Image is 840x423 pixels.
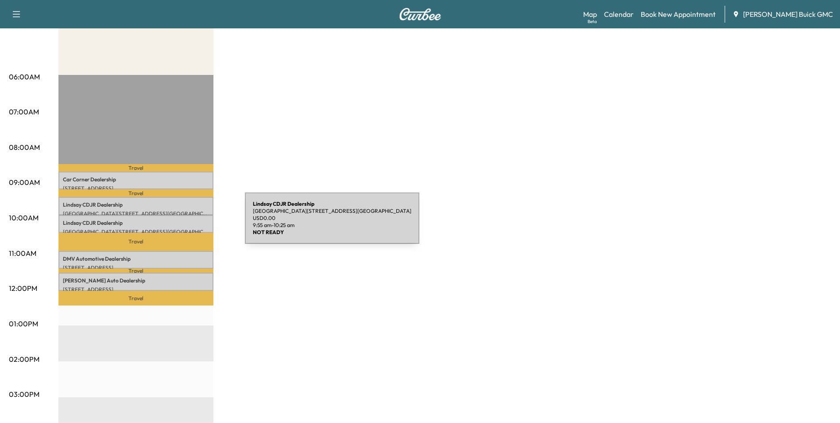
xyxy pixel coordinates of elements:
[58,233,213,251] p: Travel
[9,71,40,82] p: 06:00AM
[399,8,441,20] img: Curbee Logo
[9,389,39,399] p: 03:00PM
[641,9,716,20] a: Book New Appointment
[588,18,597,25] div: Beta
[63,210,209,217] p: [GEOGRAPHIC_DATA][STREET_ADDRESS][GEOGRAPHIC_DATA]
[63,286,209,293] p: [STREET_ADDRESS]
[58,189,213,197] p: Travel
[743,9,833,20] span: [PERSON_NAME] Buick GMC
[9,354,39,364] p: 02:00PM
[63,219,209,227] p: Lindsay CDJR Dealership
[9,106,39,117] p: 07:00AM
[9,283,37,294] p: 12:00PM
[583,9,597,20] a: MapBeta
[63,264,209,271] p: [STREET_ADDRESS]
[63,185,209,192] p: [STREET_ADDRESS]
[604,9,634,20] a: Calendar
[63,176,209,183] p: Car Corner Dealership
[63,277,209,284] p: [PERSON_NAME] Auto Dealership
[9,318,38,329] p: 01:00PM
[9,248,36,258] p: 11:00AM
[63,201,209,208] p: Lindsay CDJR Dealership
[9,142,40,153] p: 08:00AM
[58,164,213,171] p: Travel
[9,212,39,223] p: 10:00AM
[63,228,209,235] p: [GEOGRAPHIC_DATA][STREET_ADDRESS][GEOGRAPHIC_DATA]
[58,269,213,273] p: Travel
[9,177,40,188] p: 09:00AM
[58,291,213,306] p: Travel
[63,255,209,262] p: DMV Automotive Dealership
